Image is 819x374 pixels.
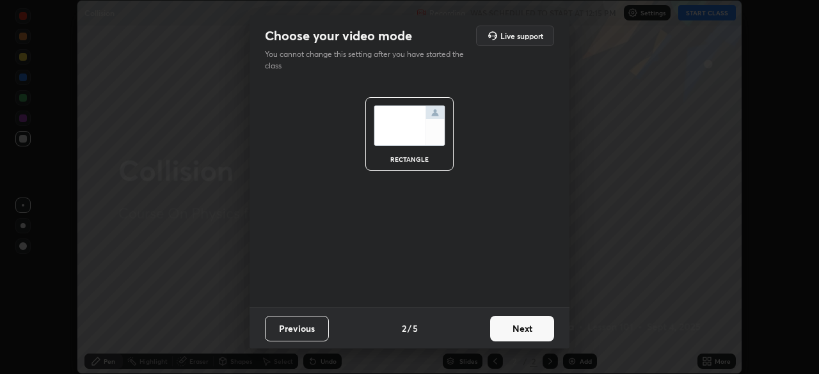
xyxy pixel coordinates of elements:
[490,316,554,341] button: Next
[265,49,472,72] p: You cannot change this setting after you have started the class
[500,32,543,40] h5: Live support
[408,322,411,335] h4: /
[384,156,435,162] div: rectangle
[413,322,418,335] h4: 5
[402,322,406,335] h4: 2
[265,316,329,341] button: Previous
[265,27,412,44] h2: Choose your video mode
[374,105,445,146] img: normalScreenIcon.ae25ed63.svg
